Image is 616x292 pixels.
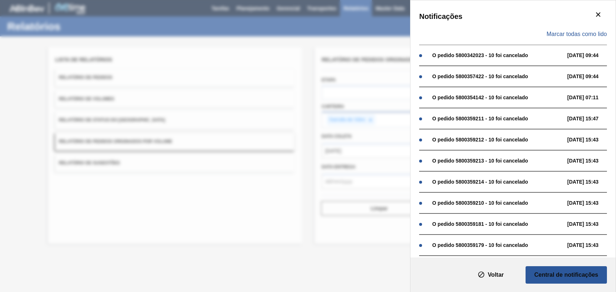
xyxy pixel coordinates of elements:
span: Marcar todas como lido [547,31,607,37]
span: [DATE] 15:43 [567,137,614,143]
div: O pedido 5800359181 - 10 foi cancelado [432,221,564,227]
div: O pedido 5800359179 - 10 foi cancelado [432,242,564,248]
div: O pedido 5800359211 - 10 foi cancelado [432,116,564,121]
div: O pedido 5800354142 - 10 foi cancelado [432,95,564,100]
div: O pedido 5800359212 - 10 foi cancelado [432,137,564,143]
div: O pedido 5800359213 - 10 foi cancelado [432,158,564,164]
span: [DATE] 07:11 [567,95,614,100]
div: O pedido 5800359214 - 10 foi cancelado [432,179,564,185]
div: O pedido 5800357422 - 10 foi cancelado [432,73,564,79]
div: O pedido 5800342023 - 10 foi cancelado [432,52,564,58]
span: [DATE] 09:44 [567,73,614,79]
span: [DATE] 15:43 [567,221,614,227]
span: [DATE] 09:44 [567,52,614,58]
span: [DATE] 15:43 [567,242,614,248]
span: [DATE] 15:47 [567,116,614,121]
span: [DATE] 15:43 [567,179,614,185]
span: [DATE] 15:43 [567,158,614,164]
div: O pedido 5800359210 - 10 foi cancelado [432,200,564,206]
span: [DATE] 15:43 [567,200,614,206]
